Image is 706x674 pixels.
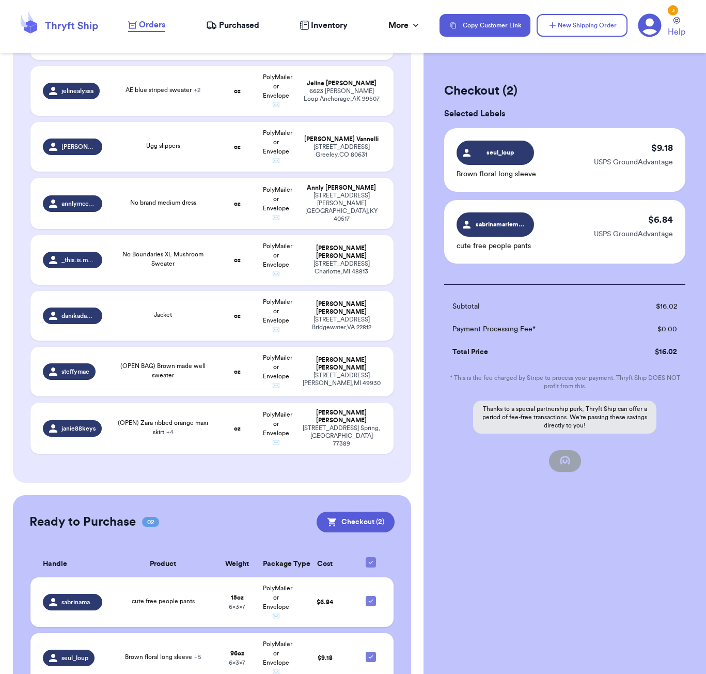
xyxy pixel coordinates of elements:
[457,241,534,251] p: cute free people pants
[61,312,96,320] span: danikadawn06
[302,372,381,387] div: [STREET_ADDRESS] [PERSON_NAME] , MI 49930
[302,424,381,448] div: [STREET_ADDRESS] Spring , [GEOGRAPHIC_DATA] 77389
[476,220,525,229] span: sabrinamariemason
[139,19,165,31] span: Orders
[302,244,381,260] div: [PERSON_NAME] [PERSON_NAME]
[302,260,381,275] div: [STREET_ADDRESS] Charlotte , MI 48813
[29,514,136,530] h2: Ready to Purchase
[61,143,96,151] span: [PERSON_NAME].[PERSON_NAME]
[302,192,381,223] div: [STREET_ADDRESS][PERSON_NAME] [GEOGRAPHIC_DATA] , KY 40517
[476,148,525,157] span: seul_loup
[638,13,662,37] a: 3
[302,356,381,372] div: [PERSON_NAME] [PERSON_NAME]
[61,200,96,208] span: annlymccarty
[166,429,174,435] span: + 4
[43,559,67,570] span: Handle
[317,512,395,532] button: Checkout (2)
[302,316,381,331] div: [STREET_ADDRESS] Bridgewater , VA 22812
[668,26,685,38] span: Help
[473,401,656,434] p: Thanks to a special partnership perk, Thryft Ship can offer a period of fee-free transactions. We...
[263,130,292,164] span: PolyMailer or Envelope ✉️
[668,5,678,16] div: 3
[231,594,244,601] strong: 15 oz
[132,598,195,604] span: cute free people pants
[302,87,381,103] div: 6623 [PERSON_NAME] Loop Anchorage , AK 99507
[234,369,241,375] strong: oz
[194,654,201,660] span: + 5
[618,341,685,363] td: $ 16.02
[263,411,292,446] span: PolyMailer or Envelope ✉️
[444,318,618,341] td: Payment Processing Fee*
[229,660,245,666] span: 6 x 3 x 7
[263,187,292,221] span: PolyMailer or Envelope ✉️
[651,141,673,155] p: $ 9.18
[302,143,381,159] div: [STREET_ADDRESS] Greeley , CO 80631
[257,551,296,577] th: Package Type
[118,420,208,435] span: (OPEN) Zara ribbed orange maxi skirt
[234,257,241,263] strong: oz
[194,87,200,93] span: + 2
[302,184,381,192] div: Annly [PERSON_NAME]
[217,551,257,577] th: Weight
[388,19,421,32] div: More
[234,144,241,150] strong: oz
[444,374,685,390] p: * This is the fee charged by Stripe to process your payment. Thryft Ship DOES NOT profit from this.
[130,200,196,206] span: No brand medium dress
[263,355,292,389] span: PolyMailer or Envelope ✉️
[219,19,259,32] span: Purchased
[302,300,381,316] div: [PERSON_NAME] [PERSON_NAME]
[444,295,618,318] td: Subtotal
[230,650,244,656] strong: 96 oz
[457,169,536,179] p: Brown floral long sleeve
[108,551,218,577] th: Product
[263,74,292,108] span: PolyMailer or Envelope ✉️
[440,14,530,37] button: Copy Customer Link
[61,87,93,95] span: jelinealyssa
[234,425,241,432] strong: oz
[648,212,673,227] p: $ 6.84
[263,243,292,277] span: PolyMailer or Envelope ✉️
[444,83,685,99] h2: Checkout ( 2 )
[444,108,685,120] h3: Selected Labels
[61,598,96,606] span: sabrinamariemason
[302,135,381,143] div: [PERSON_NAME] Vannelli
[318,655,333,661] span: $ 9.18
[302,409,381,424] div: [PERSON_NAME] [PERSON_NAME]
[317,599,333,605] span: $ 6.84
[154,312,172,318] span: Jacket
[594,157,673,167] p: USPS GroundAdvantage
[263,585,292,619] span: PolyMailer or Envelope ✉️
[61,256,96,264] span: _this.is.momo
[128,19,165,32] a: Orders
[146,143,180,149] span: Ugg slippers
[142,517,159,527] span: 02
[120,363,206,378] span: (OPEN BAG) Brown made well sweater
[234,88,241,94] strong: oz
[618,318,685,341] td: $ 0.00
[125,654,201,660] span: Brown floral long sleeve
[234,201,241,207] strong: oz
[311,19,348,32] span: Inventory
[618,295,685,318] td: $ 16.02
[300,19,348,32] a: Inventory
[61,367,89,376] span: steffymae
[302,80,381,87] div: Jeline [PERSON_NAME]
[444,341,618,363] td: Total Price
[206,19,259,32] a: Purchased
[61,424,96,433] span: janie88keys
[122,251,203,267] span: No Boundaries XL Mushroom Sweater
[296,551,354,577] th: Cost
[234,313,241,319] strong: oz
[229,604,245,610] span: 6 x 3 x 7
[61,654,88,662] span: seul_loup
[125,87,200,93] span: AE blue striped sweater
[537,14,627,37] button: New Shipping Order
[263,299,292,333] span: PolyMailer or Envelope ✉️
[668,17,685,38] a: Help
[594,229,673,239] p: USPS GroundAdvantage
